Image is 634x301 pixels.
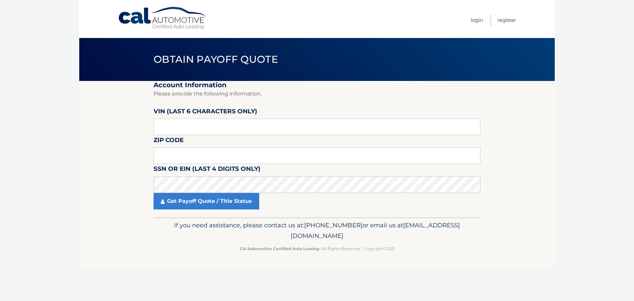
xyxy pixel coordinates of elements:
a: Cal Automotive [118,7,207,30]
a: Login [471,15,483,25]
label: Zip Code [154,135,184,147]
a: Get Payoff Quote / Title Status [154,193,259,209]
p: - All Rights Reserved - Copyright 2025 [158,245,476,252]
span: Obtain Payoff Quote [154,53,278,65]
p: Please provide the following information. [154,89,480,98]
label: VIN (last 6 characters only) [154,106,257,119]
p: If you need assistance, please contact us at: or email us at [158,220,476,241]
strong: Cal Automotive Certified Auto Leasing [240,246,319,251]
a: Register [497,15,516,25]
h2: Account Information [154,81,480,89]
span: [PHONE_NUMBER] [304,221,363,229]
label: SSN or EIN (last 4 digits only) [154,164,261,176]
